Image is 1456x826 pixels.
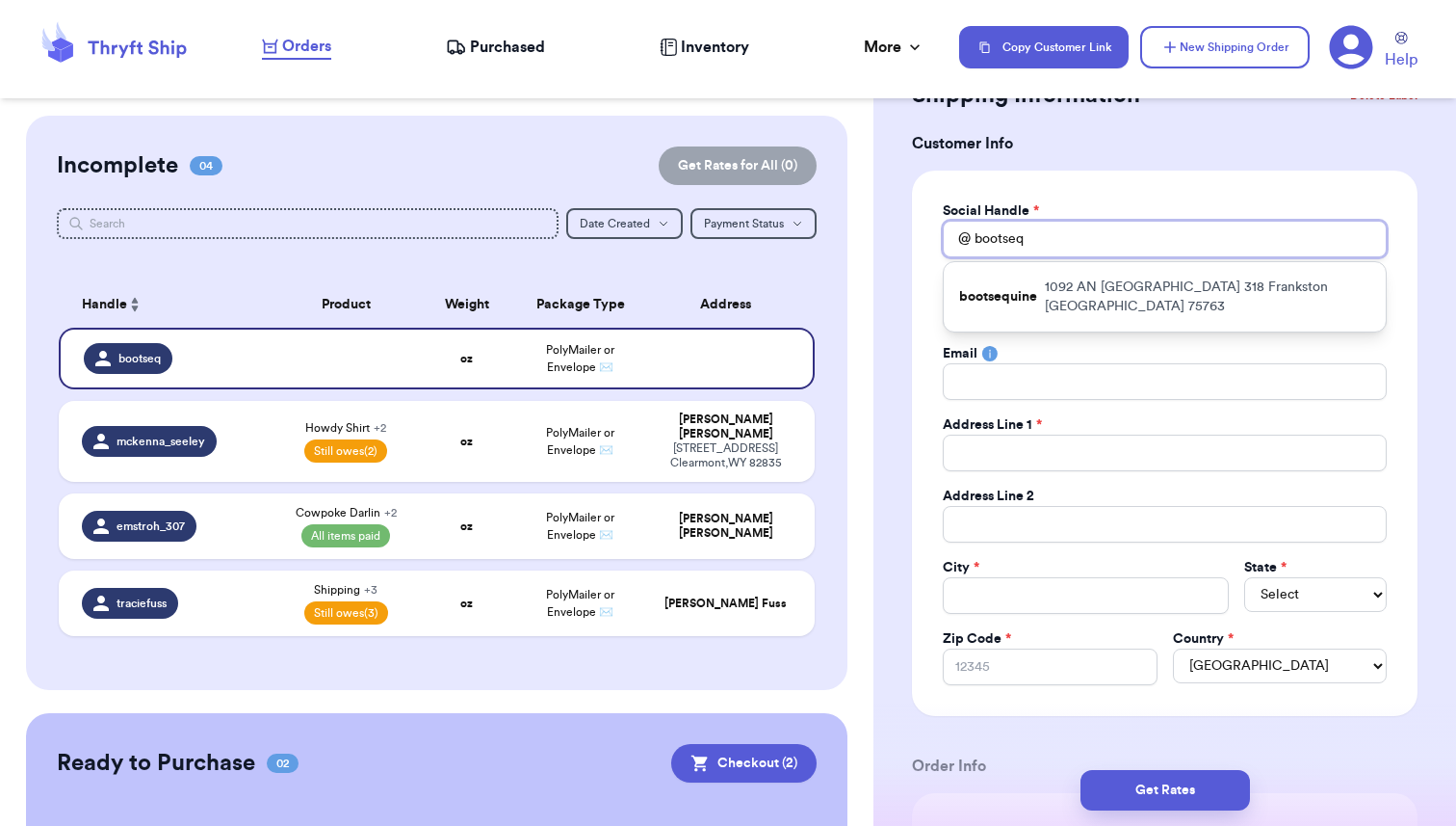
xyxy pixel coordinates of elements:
[959,26,1129,68] button: Copy Customer Link
[117,596,167,611] span: traciefuss
[460,598,473,609] strong: oz
[671,744,817,783] button: Checkout (2)
[57,150,178,181] h2: Incomplete
[1244,558,1287,577] label: State
[470,36,545,59] span: Purchased
[912,132,1417,155] h3: Customer Info
[267,754,299,773] span: 02
[943,649,1157,685] input: 12345
[374,422,386,434] span: + 2
[304,601,388,625] span: Still owes (3)
[301,524,390,547] span: All items paid
[546,589,614,618] span: PolyMailer or Envelope ✉️
[1045,278,1370,316] p: 1092 AN [GEOGRAPHIC_DATA] 318 Frankston [GEOGRAPHIC_DATA] 75763
[422,281,512,328] th: Weight
[282,35,331,58] span: Orders
[460,436,473,447] strong: oz
[546,344,614,373] span: PolyMailer or Envelope ✉️
[364,584,377,596] span: + 3
[57,748,255,779] h2: Ready to Purchase
[660,413,792,441] div: [PERSON_NAME] [PERSON_NAME]
[546,427,614,456] span: PolyMailer or Envelope ✉️
[648,281,815,328] th: Address
[943,487,1034,506] label: Address Line 2
[660,441,792,470] div: [STREET_ADDRESS] Clearmont , WY 82835
[943,558,979,577] label: City
[460,353,473,364] strong: oz
[296,505,397,520] span: Cowpoke Darlin
[1140,26,1310,68] button: New Shipping Order
[1385,48,1417,71] span: Help
[82,295,127,315] span: Handle
[690,208,817,239] button: Payment Status
[304,440,387,463] span: Still owes (2)
[271,281,422,328] th: Product
[1080,770,1250,811] button: Get Rates
[460,520,473,532] strong: oz
[127,293,143,316] button: Sort ascending
[943,415,1042,435] label: Address Line 1
[1385,32,1417,71] a: Help
[190,156,222,175] span: 04
[117,519,185,534] span: emstroh_307
[943,629,1011,649] label: Zip Code
[660,36,749,59] a: Inventory
[704,218,784,229] span: Payment Status
[117,434,205,449] span: mckenna_seeley
[384,507,397,519] span: + 2
[57,208,559,239] input: Search
[566,208,683,239] button: Date Created
[1173,629,1234,649] label: Country
[546,512,614,541] span: PolyMailer or Envelope ✉️
[512,281,648,328] th: Package Type
[262,35,331,60] a: Orders
[314,582,377,598] span: Shipping
[943,344,977,363] label: Email
[943,201,1039,221] label: Social Handle
[943,221,971,257] div: @
[659,147,817,185] button: Get Rates for All (0)
[118,351,161,366] span: bootseq
[580,218,650,229] span: Date Created
[446,36,545,59] a: Purchased
[864,36,924,59] div: More
[305,420,386,436] span: Howdy Shirt
[959,287,1037,306] p: bootsequine
[660,512,792,541] div: [PERSON_NAME] [PERSON_NAME]
[660,597,792,611] div: [PERSON_NAME] Fuss
[681,36,749,59] span: Inventory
